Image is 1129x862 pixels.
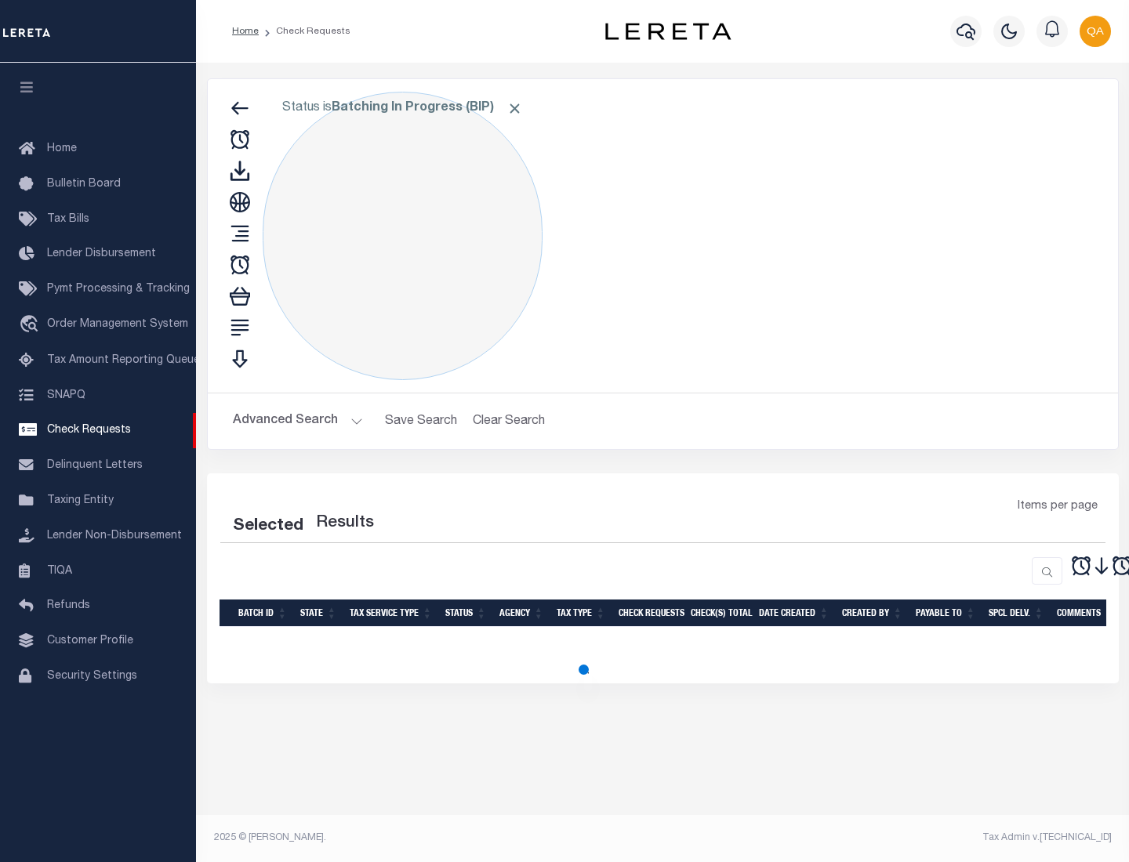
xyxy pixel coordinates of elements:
[343,599,439,627] th: Tax Service Type
[47,671,137,682] span: Security Settings
[1080,16,1111,47] img: svg+xml;base64,PHN2ZyB4bWxucz0iaHR0cDovL3d3dy53My5vcmcvMjAwMC9zdmciIHBvaW50ZXItZXZlbnRzPSJub25lIi...
[47,531,182,541] span: Lender Non-Disbursement
[612,599,684,627] th: Check Requests
[259,24,350,38] li: Check Requests
[316,511,374,536] label: Results
[47,389,85,400] span: SNAPQ
[47,636,133,646] span: Customer Profile
[466,406,552,436] button: Clear Search
[376,406,466,436] button: Save Search
[47,214,89,225] span: Tax Bills
[909,599,982,627] th: Payable To
[47,248,156,259] span: Lender Disbursement
[1051,599,1121,627] th: Comments
[47,565,72,576] span: TIQA
[47,143,77,154] span: Home
[47,179,121,190] span: Bulletin Board
[47,319,188,330] span: Order Management System
[493,599,550,627] th: Agency
[233,514,303,539] div: Selected
[19,315,44,335] i: travel_explore
[753,599,836,627] th: Date Created
[506,100,523,117] span: Click to Remove
[332,102,523,114] b: Batching In Progress (BIP)
[232,27,259,36] a: Home
[47,355,200,366] span: Tax Amount Reporting Queue
[605,23,731,40] img: logo-dark.svg
[47,460,143,471] span: Delinquent Letters
[1018,498,1098,516] span: Items per page
[233,406,363,436] button: Advanced Search
[439,599,493,627] th: Status
[47,495,114,506] span: Taxing Entity
[47,600,90,611] span: Refunds
[232,599,294,627] th: Batch Id
[674,831,1112,845] div: Tax Admin v.[TECHNICAL_ID]
[263,92,543,380] div: Click to Edit
[550,599,612,627] th: Tax Type
[47,425,131,436] span: Check Requests
[47,284,190,295] span: Pymt Processing & Tracking
[684,599,753,627] th: Check(s) Total
[202,831,663,845] div: 2025 © [PERSON_NAME].
[294,599,343,627] th: State
[836,599,909,627] th: Created By
[982,599,1051,627] th: Spcl Delv.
